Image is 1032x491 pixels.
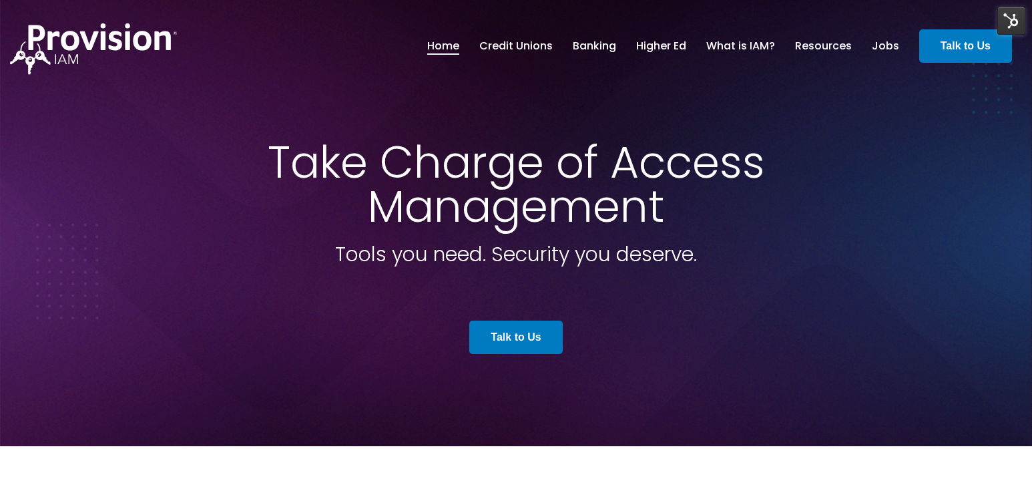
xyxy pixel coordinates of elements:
[268,132,765,237] span: Take Charge of Access Management
[491,331,541,343] strong: Talk to Us
[706,35,775,57] a: What is IAM?
[636,35,686,57] a: Higher Ed
[573,35,616,57] a: Banking
[417,25,909,67] nav: menu
[479,35,553,57] a: Credit Unions
[941,40,991,51] strong: Talk to Us
[10,23,177,75] img: ProvisionIAM-Logo-White
[919,29,1012,63] a: Talk to Us
[469,321,562,354] a: Talk to Us
[795,35,852,57] a: Resources
[427,35,459,57] a: Home
[335,240,697,269] span: Tools you need. Security you deserve.
[872,35,899,57] a: Jobs
[997,7,1025,35] img: HubSpot Tools Menu Toggle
